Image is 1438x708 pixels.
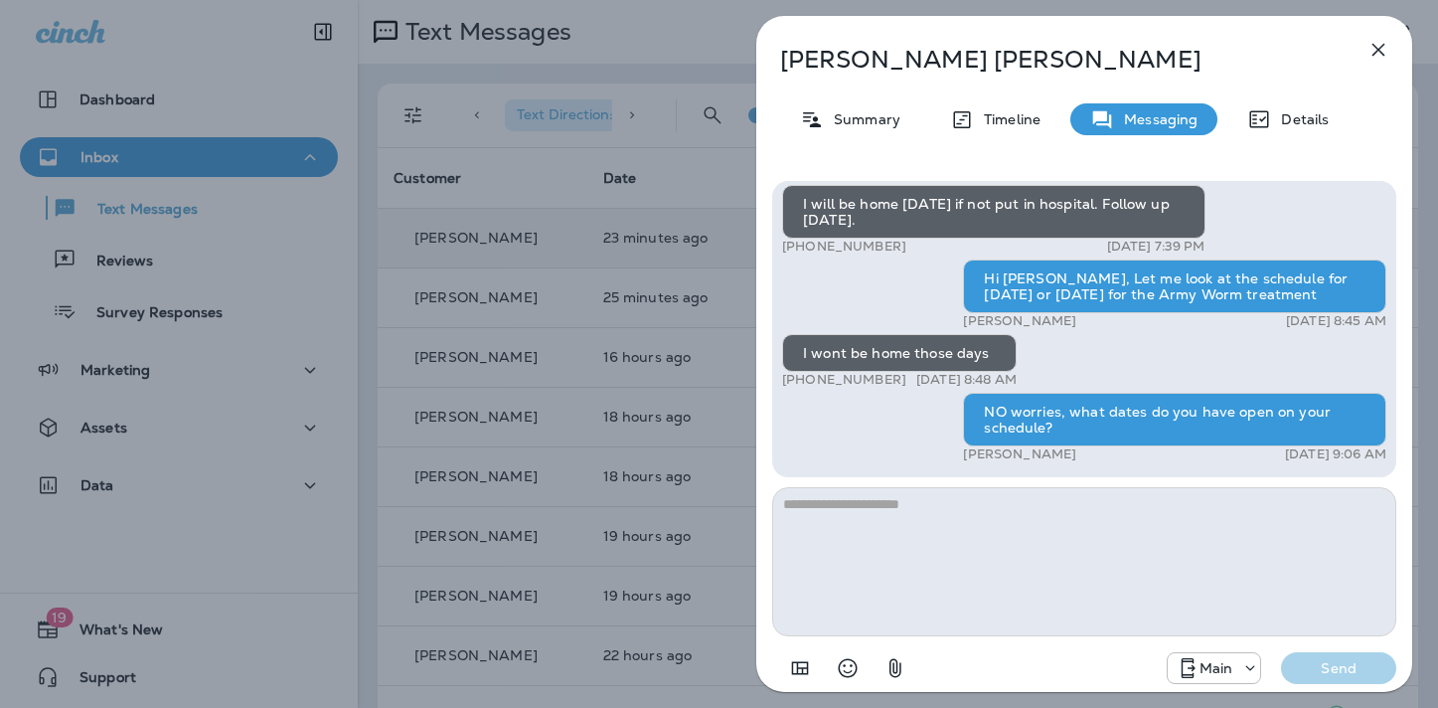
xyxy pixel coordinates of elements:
p: [PHONE_NUMBER] [782,372,906,388]
p: Messaging [1114,111,1198,127]
div: Hi [PERSON_NAME], Let me look at the schedule for [DATE] or [DATE] for the Army Worm treatment [963,260,1386,313]
p: Main [1199,660,1233,676]
p: [PHONE_NUMBER] [782,239,906,255]
p: Details [1271,111,1329,127]
button: Select an emoji [828,648,868,688]
p: [DATE] 7:39 PM [1107,239,1205,255]
button: Add in a premade template [780,648,820,688]
div: +1 (817) 482-3792 [1168,656,1261,680]
p: Summary [824,111,900,127]
p: [PERSON_NAME] [PERSON_NAME] [780,46,1323,74]
p: [PERSON_NAME] [963,313,1076,329]
p: [DATE] 8:45 AM [1286,313,1386,329]
div: NO worries, what dates do you have open on your schedule? [963,393,1386,446]
div: I will be home [DATE] if not put in hospital. Follow up [DATE]. [782,185,1205,239]
div: I wont be home those days [782,334,1017,372]
p: [DATE] 8:48 AM [916,372,1017,388]
p: [DATE] 9:06 AM [1285,446,1386,462]
p: [PERSON_NAME] [963,446,1076,462]
p: Timeline [974,111,1040,127]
